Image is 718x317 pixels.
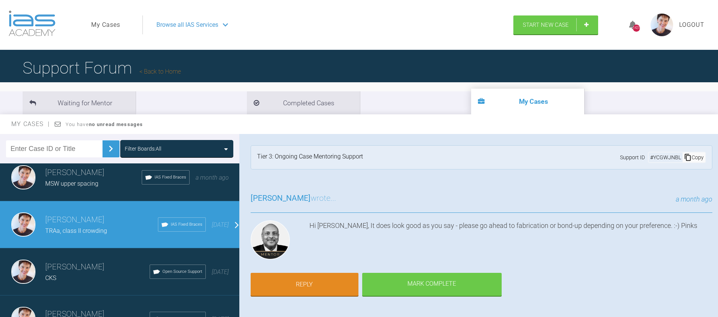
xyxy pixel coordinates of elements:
span: [DATE] [212,268,229,275]
h3: [PERSON_NAME] [45,166,142,179]
span: My Cases [11,120,50,128]
h3: wrote... [251,192,336,205]
span: MSW upper spacing [45,180,98,187]
h3: [PERSON_NAME] [45,214,158,226]
span: [DATE] [212,221,229,228]
span: Support ID [620,153,645,162]
a: Start New Case [513,15,598,34]
a: Back to Home [139,68,181,75]
a: Reply [251,273,358,296]
img: Utpalendu Bose [251,220,290,260]
span: TRAa, class II crowding [45,227,107,234]
span: IAS Fixed Braces [155,174,186,181]
img: profile.png [651,14,673,36]
h3: [PERSON_NAME] [45,261,150,274]
span: [PERSON_NAME] [251,194,311,203]
div: Filter Boards: All [125,145,161,153]
span: You have [66,122,143,127]
span: IAS Fixed Braces [171,221,202,228]
div: Copy [683,152,705,162]
span: Open Source Support [162,268,202,275]
img: Kirsten Andersen [11,212,35,237]
span: Browse all IAS Services [156,20,218,30]
img: chevronRight.28bd32b0.svg [105,143,117,155]
input: Enter Case ID or Title [6,140,103,157]
h1: Support Forum [23,55,181,81]
span: CKS [45,274,56,282]
a: My Cases [91,20,120,30]
img: Kirsten Andersen [11,165,35,189]
div: 1431 [633,25,640,32]
img: Kirsten Andersen [11,260,35,284]
div: Mark Complete [362,273,502,296]
li: My Cases [471,89,584,114]
a: Logout [679,20,704,30]
div: # YCGWJNBL [649,153,683,162]
span: a month ago [196,174,229,181]
div: Hi [PERSON_NAME], It does look good as you say - please go ahead to fabrication or bond-up depend... [309,220,712,263]
div: Tier 3: Ongoing Case Mentoring Support [257,152,363,163]
span: a month ago [676,195,712,203]
img: logo-light.3e3ef733.png [9,11,55,36]
li: Waiting for Mentor [23,91,136,114]
strong: no unread messages [89,122,143,127]
li: Completed Cases [247,91,360,114]
span: Start New Case [523,22,569,28]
